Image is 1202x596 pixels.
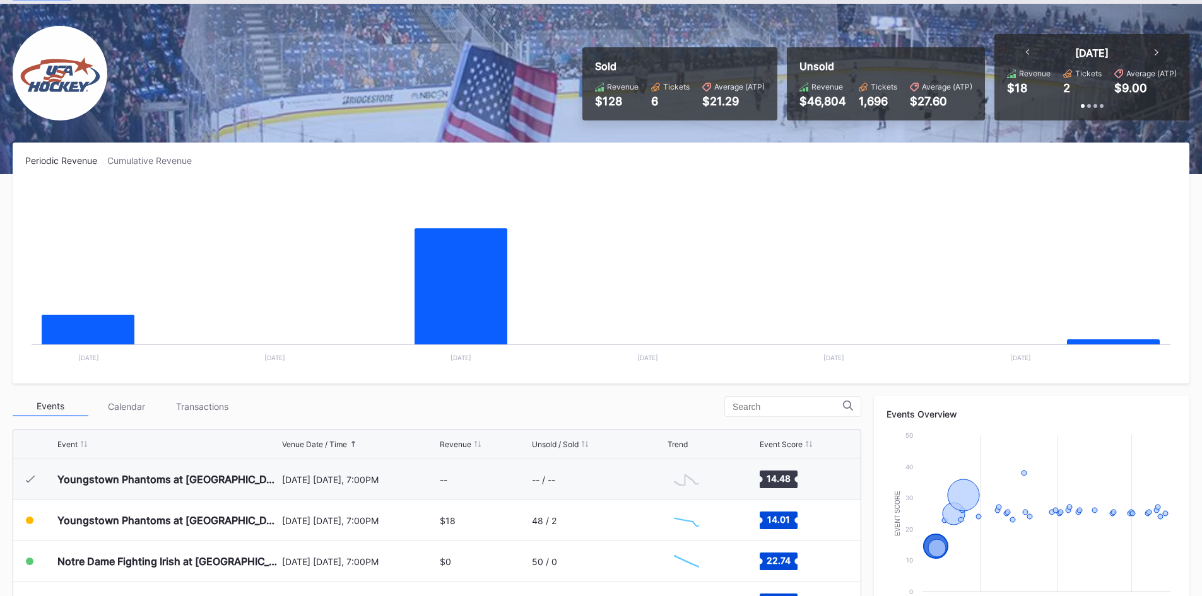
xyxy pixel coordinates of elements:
[811,82,843,91] div: Revenue
[702,95,765,108] div: $21.29
[823,354,844,361] text: [DATE]
[57,473,279,486] div: Youngstown Phantoms at [GEOGRAPHIC_DATA] Hockey NTDP U-18
[767,514,790,525] text: 14.01
[164,397,240,416] div: Transactions
[532,515,557,526] div: 48 / 2
[282,474,437,485] div: [DATE] [DATE], 7:00PM
[607,82,639,91] div: Revenue
[13,397,88,416] div: Events
[663,82,690,91] div: Tickets
[651,95,690,108] div: 6
[282,515,437,526] div: [DATE] [DATE], 7:00PM
[25,182,1177,371] svg: Chart title
[440,474,447,485] div: --
[57,440,78,449] div: Event
[910,95,972,108] div: $27.60
[1126,69,1177,78] div: Average (ATP)
[668,546,705,577] svg: Chart title
[637,354,658,361] text: [DATE]
[909,588,913,595] text: 0
[905,494,913,501] text: 30
[894,491,901,536] text: Event Score
[25,155,107,166] div: Periodic Revenue
[668,464,705,495] svg: Chart title
[440,440,471,449] div: Revenue
[714,82,765,91] div: Average (ATP)
[1075,47,1109,59] div: [DATE]
[57,514,279,527] div: Youngstown Phantoms at [GEOGRAPHIC_DATA] Hockey NTDP U-18
[440,556,451,567] div: $0
[532,440,579,449] div: Unsold / Sold
[799,60,972,73] div: Unsold
[595,95,639,108] div: $128
[887,409,1177,419] div: Events Overview
[107,155,202,166] div: Cumulative Revenue
[440,515,456,526] div: $18
[451,354,471,361] text: [DATE]
[88,397,164,416] div: Calendar
[871,82,897,91] div: Tickets
[1010,354,1031,361] text: [DATE]
[1063,81,1070,95] div: 2
[799,95,846,108] div: $46,804
[532,474,555,485] div: -- / --
[13,26,107,120] img: USA_Hockey_Secondary.png
[905,431,913,439] text: 50
[1019,69,1051,78] div: Revenue
[767,555,791,566] text: 22.74
[532,556,557,567] div: 50 / 0
[733,402,843,412] input: Search
[1075,69,1102,78] div: Tickets
[906,556,913,564] text: 10
[767,473,791,484] text: 14.48
[595,60,765,73] div: Sold
[57,555,279,568] div: Notre Dame Fighting Irish at [GEOGRAPHIC_DATA] Hockey NTDP U-18
[1114,81,1147,95] div: $9.00
[282,556,437,567] div: [DATE] [DATE], 7:00PM
[760,440,803,449] div: Event Score
[668,505,705,536] svg: Chart title
[282,440,347,449] div: Venue Date / Time
[859,95,897,108] div: 1,696
[905,463,913,470] text: 40
[1007,81,1027,95] div: $18
[78,354,99,361] text: [DATE]
[922,82,972,91] div: Average (ATP)
[264,354,285,361] text: [DATE]
[905,525,913,533] text: 20
[668,440,688,449] div: Trend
